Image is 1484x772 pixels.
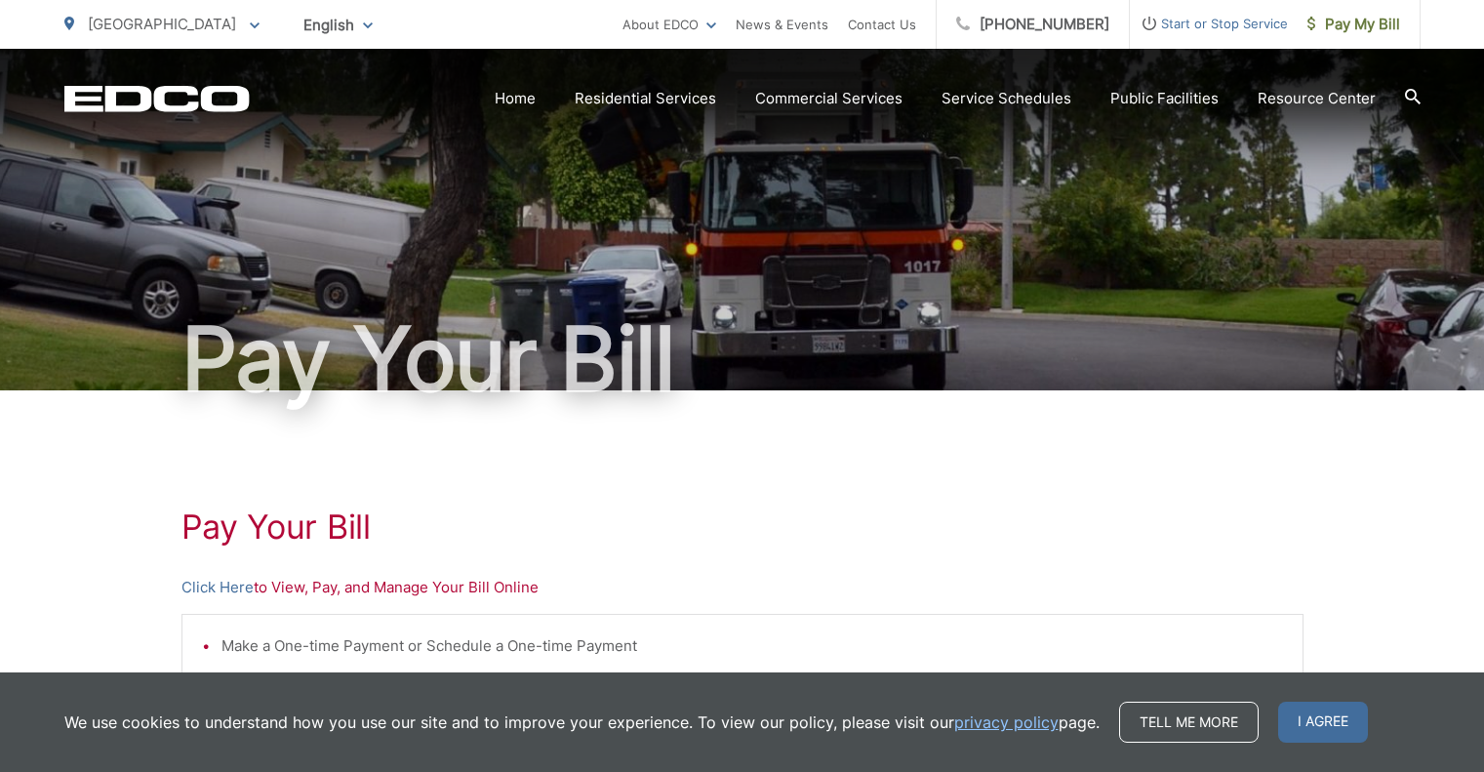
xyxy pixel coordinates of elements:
a: Resource Center [1258,87,1376,110]
span: I agree [1278,702,1368,743]
a: Residential Services [575,87,716,110]
a: Public Facilities [1110,87,1219,110]
span: English [289,8,387,42]
a: Home [495,87,536,110]
p: We use cookies to understand how you use our site and to improve your experience. To view our pol... [64,711,1100,734]
li: Make a One-time Payment or Schedule a One-time Payment [221,634,1283,658]
a: News & Events [736,13,828,36]
a: Tell me more [1119,702,1259,743]
a: EDCD logo. Return to the homepage. [64,85,250,112]
h1: Pay Your Bill [181,508,1304,547]
p: to View, Pay, and Manage Your Bill Online [181,576,1304,599]
h1: Pay Your Bill [64,310,1421,408]
span: [GEOGRAPHIC_DATA] [88,15,236,33]
a: About EDCO [622,13,716,36]
a: Service Schedules [942,87,1071,110]
a: privacy policy [954,711,1059,734]
a: Click Here [181,576,254,599]
a: Contact Us [848,13,916,36]
a: Commercial Services [755,87,902,110]
span: Pay My Bill [1307,13,1400,36]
